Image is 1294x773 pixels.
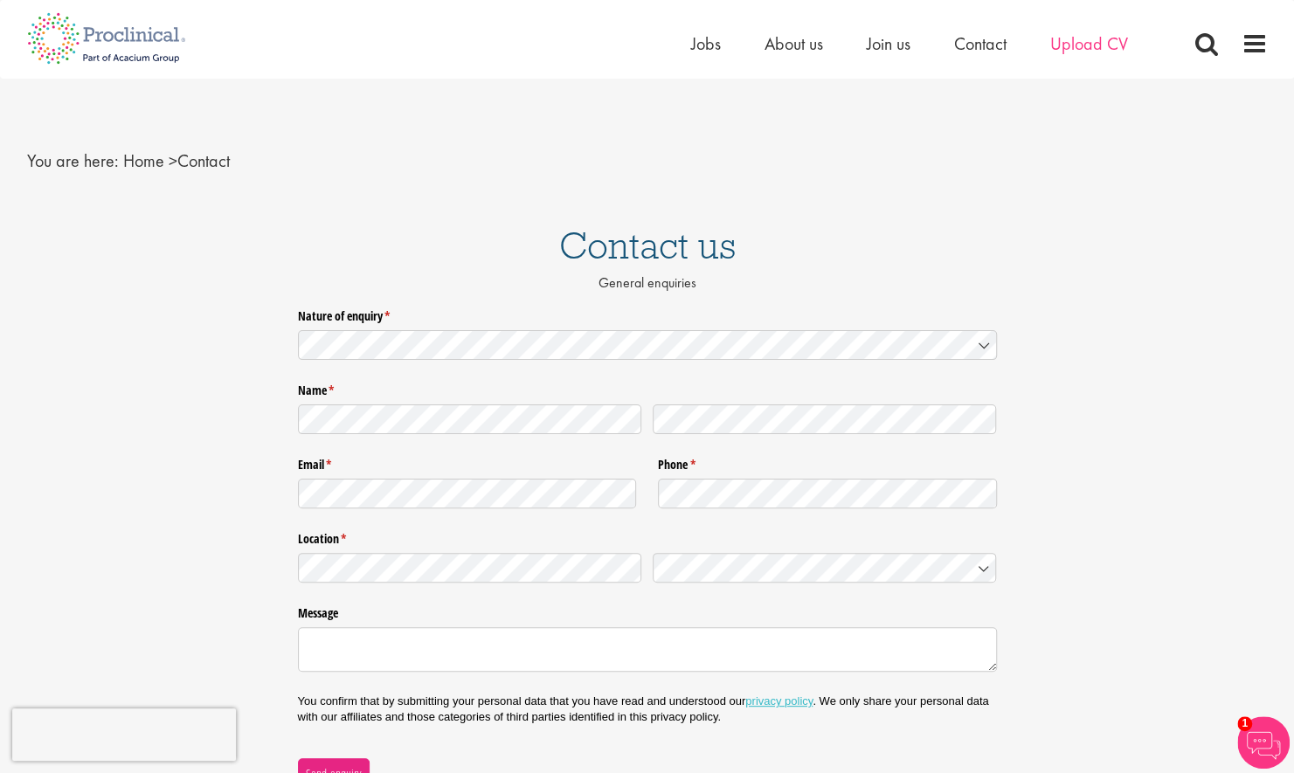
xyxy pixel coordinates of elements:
[954,32,1007,55] a: Contact
[169,149,177,172] span: >
[298,301,997,324] label: Nature of enquiry
[1050,32,1128,55] a: Upload CV
[123,149,230,172] span: Contact
[298,553,642,583] input: State / Province / Region
[298,451,637,473] label: Email
[298,525,997,548] legend: Location
[123,149,164,172] a: breadcrumb link to Home
[765,32,823,55] a: About us
[298,599,997,622] label: Message
[298,694,997,725] p: You confirm that by submitting your personal data that you have read and understood our . We only...
[653,404,997,434] input: Last
[658,451,997,473] label: Phone
[653,553,997,583] input: Country
[298,376,997,399] legend: Name
[27,149,119,172] span: You are here:
[1237,716,1252,731] span: 1
[1237,716,1290,769] img: Chatbot
[12,708,236,761] iframe: reCAPTCHA
[298,404,642,434] input: First
[745,694,813,707] a: privacy policy
[691,32,721,55] a: Jobs
[867,32,910,55] a: Join us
